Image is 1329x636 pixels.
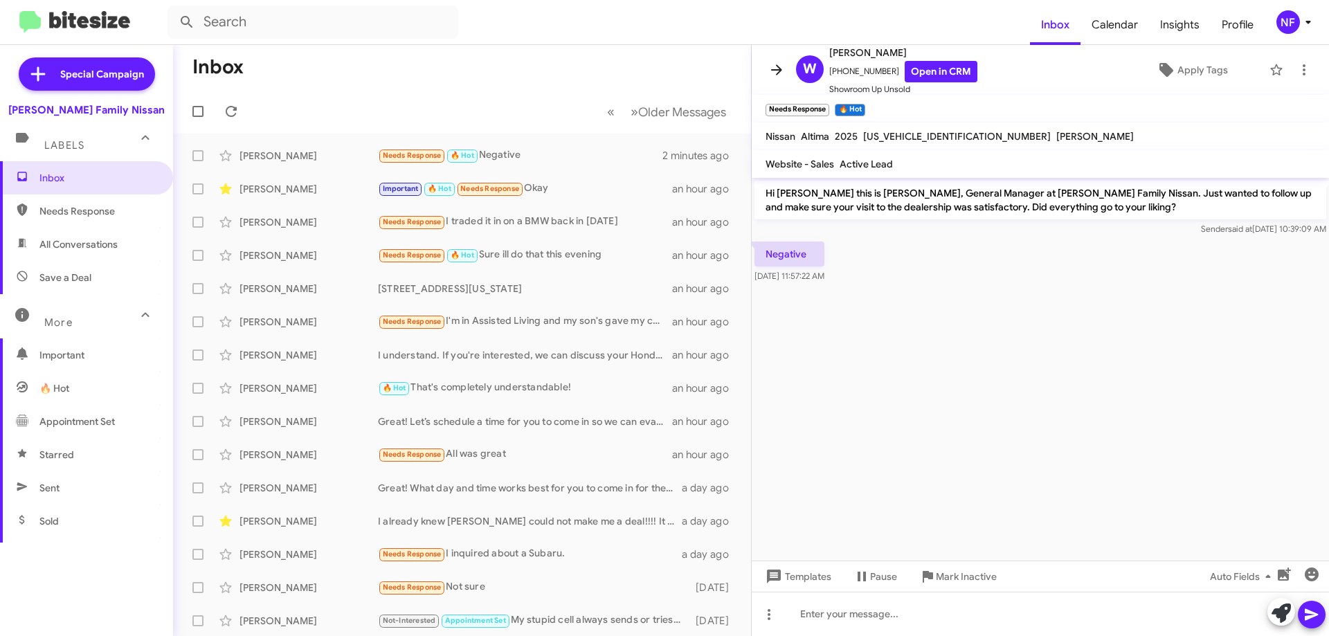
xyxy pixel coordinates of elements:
div: [DATE] [689,581,740,594]
div: I'm in Assisted Living and my son's gave my car back to bank Thank you anyway [378,314,672,329]
span: Needs Response [383,549,442,558]
div: [DATE] [689,614,740,628]
div: an hour ago [672,448,740,462]
span: » [631,103,638,120]
button: NF [1265,10,1314,34]
button: Apply Tags [1121,57,1263,82]
span: said at [1228,224,1252,234]
div: I inquired about a Subaru. [378,546,682,562]
span: Needs Response [460,184,519,193]
div: an hour ago [672,348,740,362]
div: an hour ago [672,215,740,229]
div: an hour ago [672,282,740,296]
span: Labels [44,139,84,152]
span: Sold [39,514,59,528]
div: [PERSON_NAME] [239,614,378,628]
div: All was great [378,446,672,462]
span: Needs Response [383,151,442,160]
span: Website - Sales [766,158,834,170]
span: Older Messages [638,105,726,120]
div: Not sure [378,579,689,595]
h1: Inbox [192,56,244,78]
div: [PERSON_NAME] Family Nissan [8,103,165,117]
div: [PERSON_NAME] [239,581,378,594]
button: Next [622,98,734,126]
span: Appointment Set [445,616,506,625]
a: Open in CRM [905,61,977,82]
div: an hour ago [672,315,740,329]
button: Auto Fields [1199,564,1287,589]
span: Sent [39,481,60,495]
span: Appointment Set [39,415,115,428]
div: Great! Let’s schedule a time for you to come in so we can evaluate your Frontier and discuss the ... [378,415,672,428]
span: All Conversations [39,237,118,251]
a: Calendar [1081,5,1149,45]
span: Templates [763,564,831,589]
div: an hour ago [672,415,740,428]
span: Altima [801,130,829,143]
span: Needs Response [383,317,442,326]
span: [DATE] 11:57:22 AM [754,271,824,281]
span: Sender [DATE] 10:39:09 AM [1201,224,1326,234]
div: Okay [378,181,672,197]
div: a day ago [682,481,740,495]
div: [PERSON_NAME] [239,514,378,528]
div: [STREET_ADDRESS][US_STATE] [378,282,672,296]
a: Insights [1149,5,1211,45]
span: Special Campaign [60,67,144,81]
button: Pause [842,564,908,589]
span: Showroom Up Unsold [829,82,977,96]
span: Active Lead [840,158,893,170]
span: Pause [870,564,897,589]
span: Apply Tags [1177,57,1228,82]
p: Hi [PERSON_NAME] this is [PERSON_NAME], General Manager at [PERSON_NAME] Family Nissan. Just want... [754,181,1326,219]
div: [PERSON_NAME] [239,149,378,163]
span: 🔥 Hot [383,383,406,392]
span: More [44,316,73,329]
span: Inbox [39,171,157,185]
div: [PERSON_NAME] [239,448,378,462]
div: [PERSON_NAME] [239,547,378,561]
span: Starred [39,448,74,462]
div: an hour ago [672,182,740,196]
span: 2025 [835,130,858,143]
div: [PERSON_NAME] [239,282,378,296]
span: Needs Response [383,251,442,260]
div: [PERSON_NAME] [239,315,378,329]
span: Mark Inactive [936,564,997,589]
span: Needs Response [39,204,157,218]
div: I traded it in on a BMW back in [DATE] [378,214,672,230]
div: Negative [378,147,662,163]
div: [PERSON_NAME] [239,215,378,229]
a: Inbox [1030,5,1081,45]
div: That's completely understandable! [378,380,672,396]
button: Templates [752,564,842,589]
button: Previous [599,98,623,126]
button: Mark Inactive [908,564,1008,589]
span: [PERSON_NAME] [1056,130,1134,143]
span: Auto Fields [1210,564,1276,589]
a: Special Campaign [19,57,155,91]
span: 🔥 Hot [39,381,69,395]
input: Search [168,6,458,39]
div: a day ago [682,547,740,561]
span: 🔥 Hot [451,151,474,160]
div: 2 minutes ago [662,149,740,163]
span: 🔥 Hot [428,184,451,193]
span: Nissan [766,130,795,143]
span: [PHONE_NUMBER] [829,61,977,82]
div: Sure ill do that this evening [378,247,672,263]
nav: Page navigation example [599,98,734,126]
div: [PERSON_NAME] [239,415,378,428]
small: Needs Response [766,104,829,116]
div: [PERSON_NAME] [239,348,378,362]
div: [PERSON_NAME] [239,182,378,196]
span: W [803,58,817,80]
span: Save a Deal [39,271,91,284]
span: Needs Response [383,583,442,592]
span: Important [383,184,419,193]
div: an hour ago [672,381,740,395]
